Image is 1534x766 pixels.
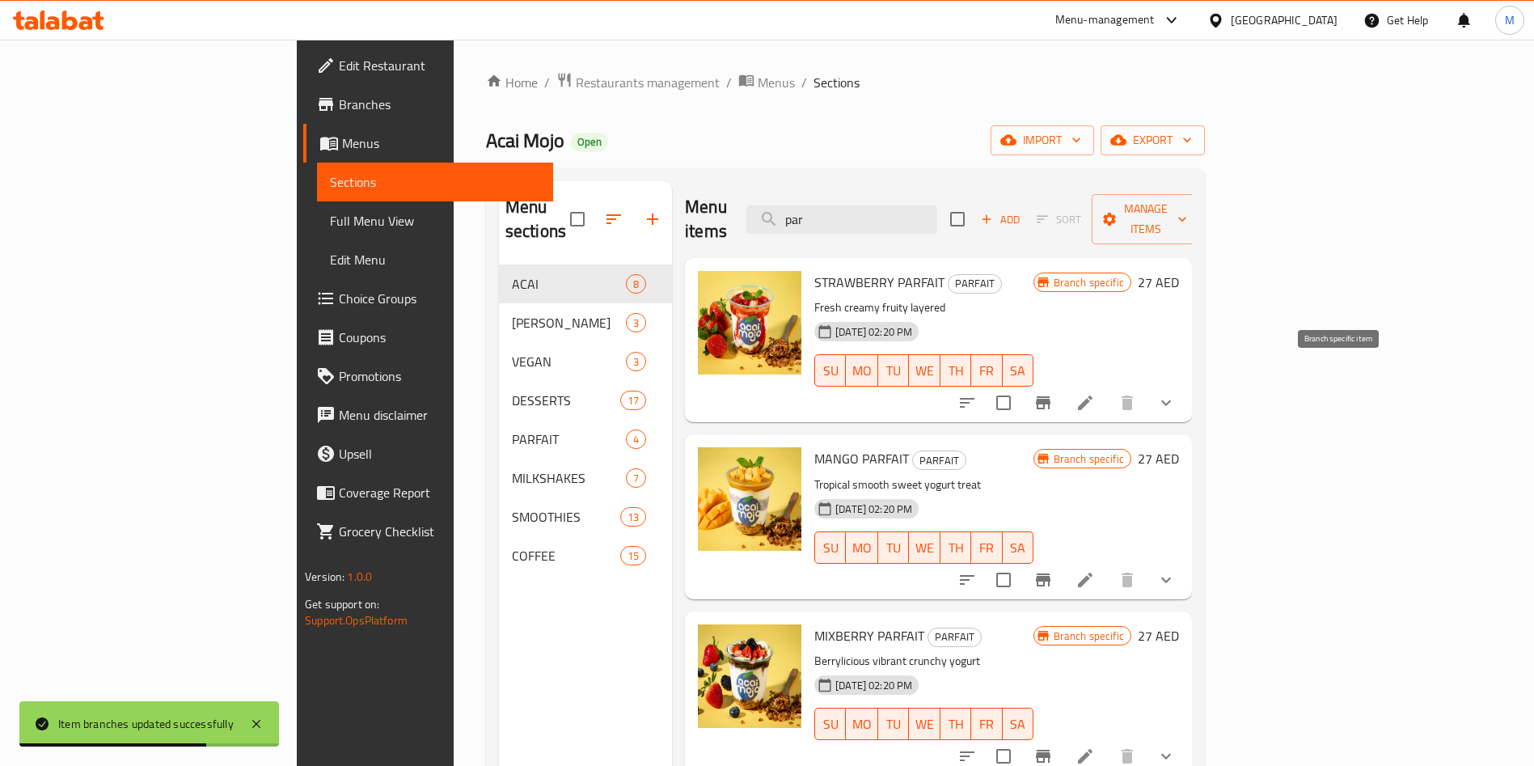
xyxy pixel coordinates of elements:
[915,536,934,560] span: WE
[698,447,801,551] img: MANGO PARFAIT
[915,713,934,736] span: WE
[1105,199,1187,239] span: Manage items
[885,359,902,383] span: TU
[1075,570,1095,590] a: Edit menu item
[1505,11,1515,29] span: M
[512,313,626,332] div: CHIA PUDDING
[499,497,672,536] div: SMOOTHIES13
[987,563,1021,597] span: Select to update
[846,708,878,740] button: MO
[829,501,919,517] span: [DATE] 02:20 PM
[1003,708,1033,740] button: SA
[928,628,982,647] div: PARFAIT
[620,507,646,527] div: items
[305,566,344,587] span: Version:
[814,446,909,471] span: MANGO PARFAIT
[556,72,720,93] a: Restaurants management
[512,430,626,449] span: PARFAIT
[1009,359,1027,383] span: SA
[758,73,795,92] span: Menus
[971,708,1002,740] button: FR
[885,713,902,736] span: TU
[626,430,646,449] div: items
[627,471,645,486] span: 7
[1108,383,1147,422] button: delete
[814,354,846,387] button: SU
[852,536,872,560] span: MO
[499,258,672,582] nav: Menu sections
[1108,561,1147,599] button: delete
[846,531,878,564] button: MO
[1138,447,1179,470] h6: 27 AED
[978,359,995,383] span: FR
[303,279,553,318] a: Choice Groups
[621,393,645,408] span: 17
[303,396,553,434] a: Menu disclaimer
[1231,11,1337,29] div: [GEOGRAPHIC_DATA]
[499,265,672,303] div: ACAI8
[58,715,234,733] div: Item branches updated successfully
[626,313,646,332] div: items
[303,124,553,163] a: Menus
[305,610,408,631] a: Support.OpsPlatform
[1009,713,1027,736] span: SA
[1024,561,1063,599] button: Branch-specific-item
[829,324,919,340] span: [DATE] 02:20 PM
[949,274,1001,293] span: PARFAIT
[303,357,553,396] a: Promotions
[947,713,965,736] span: TH
[512,274,626,294] span: ACAI
[1075,747,1095,766] a: Edit menu item
[499,381,672,420] div: DESSERTS17
[330,211,540,231] span: Full Menu View
[339,95,540,114] span: Branches
[726,73,732,92] li: /
[317,163,553,201] a: Sections
[912,451,966,470] div: PARFAIT
[347,566,372,587] span: 1.0.0
[971,354,1002,387] button: FR
[339,56,540,75] span: Edit Restaurant
[814,531,846,564] button: SU
[1026,207,1092,232] span: Select section first
[813,73,860,92] span: Sections
[627,432,645,447] span: 4
[621,510,645,525] span: 13
[339,366,540,386] span: Promotions
[1092,194,1200,244] button: Manage items
[499,342,672,381] div: VEGAN3
[940,708,971,740] button: TH
[512,546,620,565] span: COFFEE
[822,359,839,383] span: SU
[814,270,944,294] span: STRAWBERRY PARFAIT
[878,708,909,740] button: TU
[1156,570,1176,590] svg: Show Choices
[339,289,540,308] span: Choice Groups
[974,207,1026,232] span: Add item
[1003,531,1033,564] button: SA
[512,352,626,371] span: VEGAN
[1003,354,1033,387] button: SA
[829,678,919,693] span: [DATE] 02:20 PM
[978,210,1022,229] span: Add
[928,628,981,646] span: PARFAIT
[303,434,553,473] a: Upsell
[626,352,646,371] div: items
[339,444,540,463] span: Upsell
[1047,451,1130,467] span: Branch specific
[571,133,608,152] div: Open
[317,240,553,279] a: Edit Menu
[814,708,846,740] button: SU
[620,546,646,565] div: items
[627,277,645,292] span: 8
[560,202,594,236] span: Select all sections
[303,512,553,551] a: Grocery Checklist
[814,475,1033,495] p: Tropical smooth sweet yogurt treat
[1075,393,1095,413] a: Edit menu item
[822,536,839,560] span: SU
[978,713,995,736] span: FR
[915,359,934,383] span: WE
[948,561,987,599] button: sort-choices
